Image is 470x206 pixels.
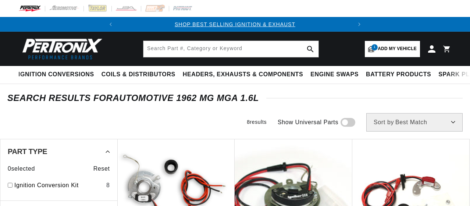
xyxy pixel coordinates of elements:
span: Coils & Distributors [102,71,175,78]
div: Announcement [118,20,352,28]
a: Ignition Conversion Kit [14,181,103,190]
summary: Headers, Exhausts & Components [179,66,307,83]
button: Translation missing: en.sections.announcements.next_announcement [352,17,367,32]
span: Ignition Conversions [18,71,94,78]
span: Headers, Exhausts & Components [183,71,303,78]
span: 8 results [247,119,267,125]
img: Pertronix [18,36,103,62]
div: 8 [106,181,110,190]
summary: Battery Products [362,66,435,83]
button: Translation missing: en.sections.announcements.previous_announcement [103,17,118,32]
summary: Coils & Distributors [98,66,179,83]
summary: Engine Swaps [307,66,362,83]
span: Add my vehicle [378,45,417,52]
a: SHOP BEST SELLING IGNITION & EXHAUST [175,21,295,27]
span: Show Universal Parts [278,118,338,127]
summary: Ignition Conversions [18,66,98,83]
button: search button [302,41,318,57]
div: 1 of 2 [118,20,352,28]
span: Part Type [8,148,47,155]
span: 0 selected [8,164,35,174]
input: Search Part #, Category or Keyword [143,41,318,57]
span: 1 [371,44,378,50]
span: Sort by [374,119,394,125]
span: Battery Products [366,71,431,78]
span: Reset [93,164,110,174]
span: Engine Swaps [310,71,359,78]
a: 1Add my vehicle [365,41,420,57]
select: Sort by [366,113,463,132]
div: SEARCH RESULTS FOR Automotive 1962 MG MGA 1.6L [7,94,463,102]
